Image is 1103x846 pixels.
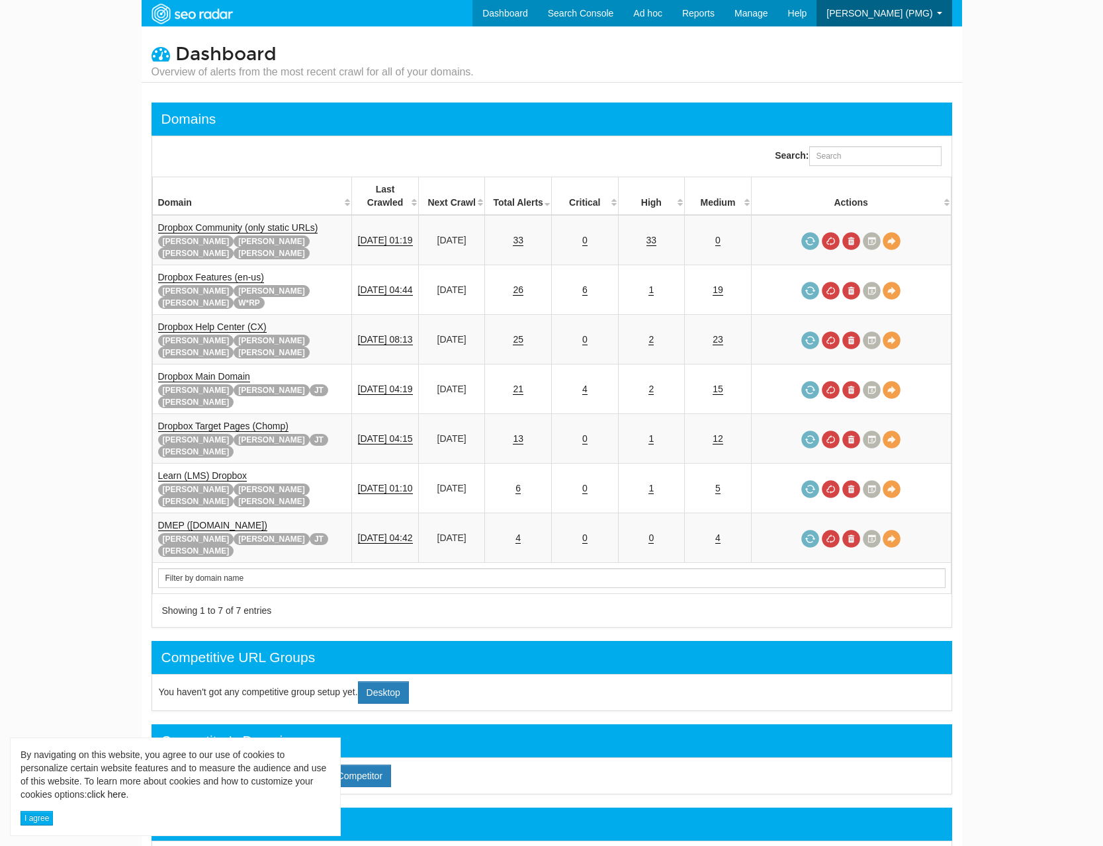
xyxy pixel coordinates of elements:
[883,282,901,300] a: View Domain Overview
[21,811,53,825] button: I agree
[646,235,657,246] a: 33
[158,235,234,247] span: [PERSON_NAME]
[158,272,264,283] a: Dropbox Features (en-us)
[801,282,819,300] a: Request a crawl
[158,568,946,588] input: Search
[329,765,391,787] a: Competitor
[234,335,310,347] span: [PERSON_NAME]
[648,284,654,296] a: 1
[582,284,588,296] a: 6
[158,421,288,432] a: Dropbox Target Pages (Chomp)
[158,446,234,458] span: [PERSON_NAME]
[158,347,234,359] span: [PERSON_NAME]
[513,433,523,444] a: 13
[161,648,316,667] div: Competitive URL Groups
[358,483,413,494] a: [DATE] 01:10
[842,431,860,448] a: Delete most recent audit
[863,232,881,250] a: Crawl History
[358,433,413,444] a: [DATE] 04:15
[685,177,752,216] th: Medium: activate to sort column descending
[234,533,310,545] span: [PERSON_NAME]
[158,384,234,396] span: [PERSON_NAME]
[152,757,952,794] div: You have not configured any competitors.
[883,381,901,399] a: View Domain Overview
[883,331,901,349] a: View Domain Overview
[826,8,932,19] span: [PERSON_NAME] (PMG)
[358,235,413,246] a: [DATE] 01:19
[152,177,352,216] th: Domain: activate to sort column ascending
[863,431,881,448] a: Crawl History
[418,265,485,315] td: [DATE]
[21,748,330,801] div: By navigating on this website, you agree to our use of cookies to personalize certain website fea...
[582,433,588,444] a: 0
[158,470,247,482] a: Learn (LMS) Dropbox
[648,384,654,395] a: 2
[883,530,901,548] a: View Domain Overview
[234,285,310,297] span: [PERSON_NAME]
[842,530,860,548] a: Delete most recent audit
[158,434,234,446] span: [PERSON_NAME]
[822,381,840,399] a: Cancel in-progress audit
[715,532,721,544] a: 4
[358,334,413,345] a: [DATE] 08:13
[358,284,413,296] a: [DATE] 04:44
[310,533,328,545] span: JT
[152,44,170,63] i: 
[734,8,768,19] span: Manage
[801,232,819,250] a: Request a crawl
[648,334,654,345] a: 2
[822,431,840,448] a: Cancel in-progress audit
[822,530,840,548] a: Cancel in-progress audit
[713,284,723,296] a: 19
[515,483,521,494] a: 6
[842,331,860,349] a: Delete most recent audit
[158,321,267,333] a: Dropbox Help Center (CX)
[801,431,819,448] a: Request a crawl
[158,285,234,297] span: [PERSON_NAME]
[152,65,474,79] small: Overview of alerts from the most recent crawl for all of your domains.
[582,483,588,494] a: 0
[582,384,588,395] a: 4
[418,364,485,414] td: [DATE]
[582,334,588,345] a: 0
[582,532,588,544] a: 0
[515,532,521,544] a: 4
[513,235,523,246] a: 33
[158,335,234,347] span: [PERSON_NAME]
[234,384,310,396] span: [PERSON_NAME]
[358,681,409,704] a: Desktop
[822,282,840,300] a: Cancel in-progress audit
[682,8,715,19] span: Reports
[146,2,238,26] img: SEORadar
[418,215,485,265] td: [DATE]
[234,235,310,247] span: [PERSON_NAME]
[751,177,951,216] th: Actions: activate to sort column ascending
[310,384,328,396] span: JT
[234,434,310,446] span: [PERSON_NAME]
[158,533,234,545] span: [PERSON_NAME]
[713,334,723,345] a: 23
[822,232,840,250] a: Cancel in-progress audit
[822,480,840,498] a: Cancel in-progress audit
[551,177,618,216] th: Critical: activate to sort column descending
[418,414,485,464] td: [DATE]
[633,8,662,19] span: Ad hoc
[161,109,216,129] div: Domains
[158,520,267,531] a: DMEP ([DOMAIN_NAME])
[418,315,485,364] td: [DATE]
[618,177,685,216] th: High: activate to sort column descending
[485,177,552,216] th: Total Alerts: activate to sort column ascending
[175,43,277,65] span: Dashboard
[883,431,901,448] a: View Domain Overview
[418,177,485,216] th: Next Crawl: activate to sort column descending
[648,532,654,544] a: 0
[842,381,860,399] a: Delete most recent audit
[158,545,234,557] span: [PERSON_NAME]
[713,433,723,444] a: 12
[842,480,860,498] a: Delete most recent audit
[162,604,535,617] div: Showing 1 to 7 of 7 entries
[513,384,523,395] a: 21
[87,789,126,800] a: click here
[648,483,654,494] a: 1
[822,331,840,349] a: Cancel in-progress audit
